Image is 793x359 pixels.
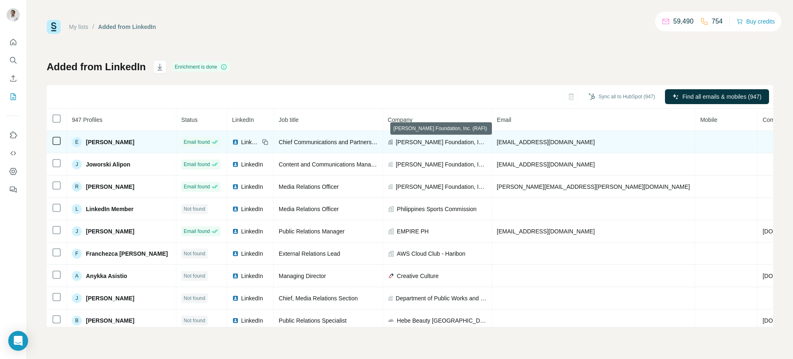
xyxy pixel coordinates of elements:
[279,116,299,123] span: Job title
[241,250,263,258] span: LinkedIn
[682,93,761,101] span: Find all emails & mobiles (947)
[47,20,61,34] img: Surfe Logo
[397,272,439,280] span: Creative Culture
[673,17,693,26] p: 59,490
[241,294,263,302] span: LinkedIn
[232,139,239,145] img: LinkedIn logo
[72,316,82,326] div: B
[184,272,205,280] span: Not found
[8,331,28,351] div: Open Intercom Messenger
[86,227,134,235] span: [PERSON_NAME]
[93,23,94,31] li: /
[86,250,168,258] span: Franchezca [PERSON_NAME]
[86,294,134,302] span: [PERSON_NAME]
[279,273,326,279] span: Managing Director
[232,273,239,279] img: LinkedIn logo
[712,17,723,26] p: 754
[181,116,198,123] span: Status
[184,250,205,257] span: Not found
[72,226,82,236] div: J
[98,23,156,31] div: Added from LinkedIn
[86,183,134,191] span: [PERSON_NAME]
[232,161,239,168] img: LinkedIn logo
[396,294,487,302] span: Department of Public Works and Highways
[241,205,263,213] span: LinkedIn
[665,89,769,104] button: Find all emails & mobiles (947)
[279,139,401,145] span: Chief Communications and Partnerships Officer
[736,16,775,27] button: Buy credits
[279,317,347,324] span: Public Relations Specialist
[279,206,339,212] span: Media Relations Officer
[232,116,254,123] span: LinkedIn
[7,35,20,50] button: Quick start
[72,182,82,192] div: R
[388,317,394,324] img: company-logo
[497,116,511,123] span: Email
[72,293,82,303] div: J
[232,183,239,190] img: LinkedIn logo
[279,295,358,302] span: Chief, Media Relations Section
[232,317,239,324] img: LinkedIn logo
[397,316,487,325] span: Hebe Beauty [GEOGRAPHIC_DATA]
[232,295,239,302] img: LinkedIn logo
[279,250,340,257] span: External Relations Lead
[7,164,20,179] button: Dashboard
[86,205,133,213] span: LinkedIn Member
[397,205,477,213] span: Philippines Sports Commission
[184,295,205,302] span: Not found
[72,249,82,259] div: F
[184,228,210,235] span: Email found
[583,90,661,103] button: Sync all to HubSpot (947)
[184,183,210,190] span: Email found
[72,137,82,147] div: E
[69,24,88,30] a: My lists
[184,205,205,213] span: Not found
[7,182,20,197] button: Feedback
[86,316,134,325] span: [PERSON_NAME]
[72,159,82,169] div: J
[397,250,465,258] span: AWS Cloud Club - Haribon
[396,183,487,191] span: [PERSON_NAME] Foundation, Inc. (RAFI)
[7,53,20,68] button: Search
[497,183,690,190] span: [PERSON_NAME][EMAIL_ADDRESS][PERSON_NAME][DOMAIN_NAME]
[86,138,134,146] span: [PERSON_NAME]
[241,138,259,146] span: LinkedIn
[241,183,263,191] span: LinkedIn
[72,204,82,214] div: L
[184,138,210,146] span: Email found
[279,161,380,168] span: Content and Communications Manager
[279,183,339,190] span: Media Relations Officer
[86,160,131,169] span: Joworski Alipon
[388,273,394,279] img: company-logo
[7,128,20,143] button: Use Surfe on LinkedIn
[241,160,263,169] span: LinkedIn
[72,116,102,123] span: 947 Profiles
[241,227,263,235] span: LinkedIn
[388,116,413,123] span: Company
[497,228,595,235] span: [EMAIL_ADDRESS][DOMAIN_NAME]
[497,161,595,168] span: [EMAIL_ADDRESS][DOMAIN_NAME]
[184,161,210,168] span: Email found
[700,116,717,123] span: Mobile
[397,227,429,235] span: EMPIRE PH
[241,316,263,325] span: LinkedIn
[7,8,20,21] img: Avatar
[7,146,20,161] button: Use Surfe API
[47,60,146,74] h1: Added from LinkedIn
[396,160,487,169] span: [PERSON_NAME] Foundation, Inc. (RAFI)
[232,206,239,212] img: LinkedIn logo
[279,228,345,235] span: Public Relations Manager
[396,138,487,146] span: [PERSON_NAME] Foundation, Inc. (RAFI)
[72,271,82,281] div: A
[241,272,263,280] span: LinkedIn
[7,89,20,104] button: My lists
[497,139,595,145] span: [EMAIL_ADDRESS][DOMAIN_NAME]
[232,250,239,257] img: LinkedIn logo
[172,62,230,72] div: Enrichment is done
[86,272,127,280] span: Anykka Asistio
[7,71,20,86] button: Enrich CSV
[232,228,239,235] img: LinkedIn logo
[184,317,205,324] span: Not found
